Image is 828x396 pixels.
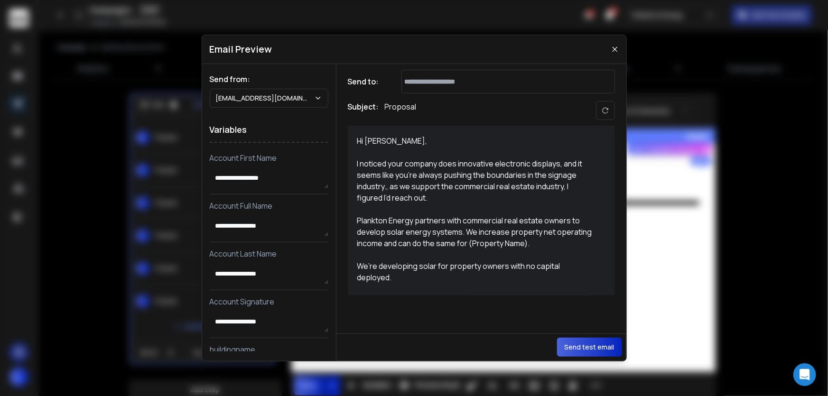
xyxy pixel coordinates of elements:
[348,76,386,87] h1: Send to:
[793,363,816,386] div: Open Intercom Messenger
[210,74,328,85] h1: Send from:
[385,101,417,120] p: Proposal
[210,296,328,307] p: Account Signature
[348,101,379,120] h1: Subject:
[216,93,314,103] p: [EMAIL_ADDRESS][DOMAIN_NAME]
[210,344,328,355] p: buildingname
[357,135,595,286] div: Hi [PERSON_NAME], I noticed your company does innovative electronic displays, and it seems like y...
[210,200,328,212] p: Account Full Name
[210,152,328,164] p: Account First Name
[557,338,622,357] button: Send test email
[210,248,328,259] p: Account Last Name
[210,43,272,56] h1: Email Preview
[210,117,328,143] h1: Variables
